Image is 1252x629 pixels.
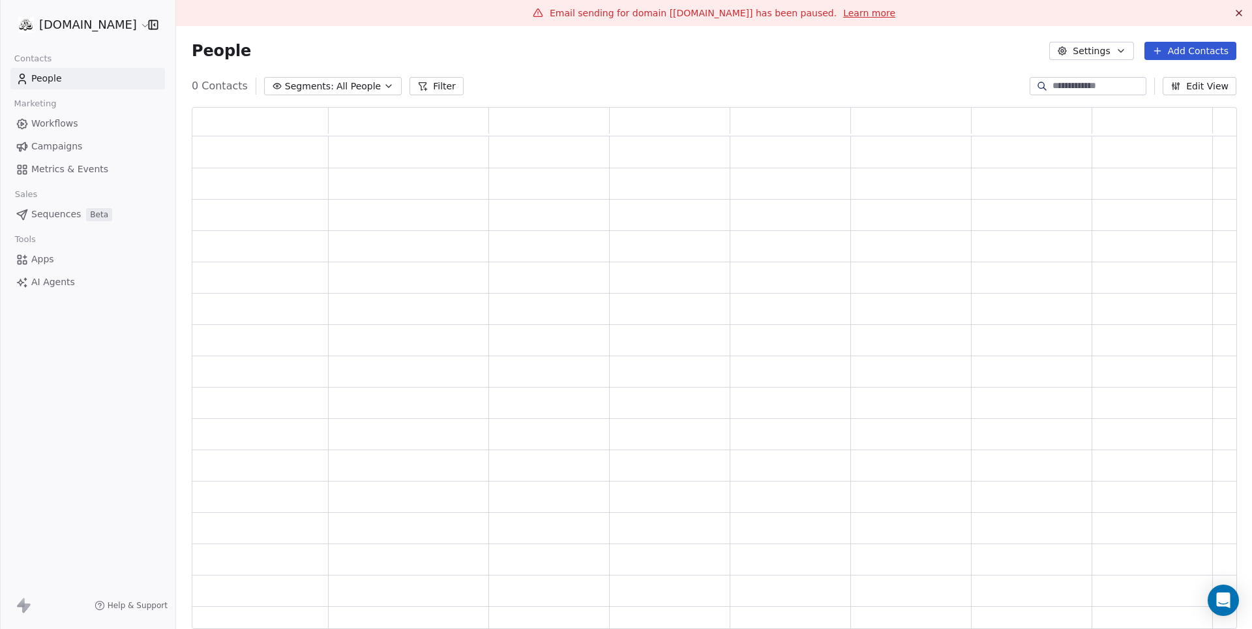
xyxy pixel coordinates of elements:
[410,77,464,95] button: Filter
[31,140,82,153] span: Campaigns
[10,249,165,270] a: Apps
[1049,42,1133,60] button: Settings
[31,207,81,221] span: Sequences
[16,14,139,36] button: [DOMAIN_NAME]
[1144,42,1236,60] button: Add Contacts
[8,49,57,69] span: Contacts
[550,8,837,18] span: Email sending for domain [[DOMAIN_NAME]] has been paused.
[1208,585,1239,616] div: Open Intercom Messenger
[1163,77,1236,95] button: Edit View
[10,271,165,293] a: AI Agents
[10,204,165,225] a: SequencesBeta
[95,600,168,611] a: Help & Support
[10,68,165,89] a: People
[285,80,334,93] span: Segments:
[336,80,381,93] span: All People
[10,136,165,157] a: Campaigns
[10,113,165,134] a: Workflows
[192,41,251,61] span: People
[31,117,78,130] span: Workflows
[31,275,75,289] span: AI Agents
[8,94,62,114] span: Marketing
[9,185,43,204] span: Sales
[10,159,165,180] a: Metrics & Events
[31,253,54,266] span: Apps
[39,16,137,33] span: [DOMAIN_NAME]
[31,162,108,176] span: Metrics & Events
[108,600,168,611] span: Help & Support
[9,230,41,249] span: Tools
[86,208,112,221] span: Beta
[843,7,895,20] a: Learn more
[192,78,248,94] span: 0 Contacts
[18,17,34,33] img: 1000.jpg
[31,72,62,85] span: People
